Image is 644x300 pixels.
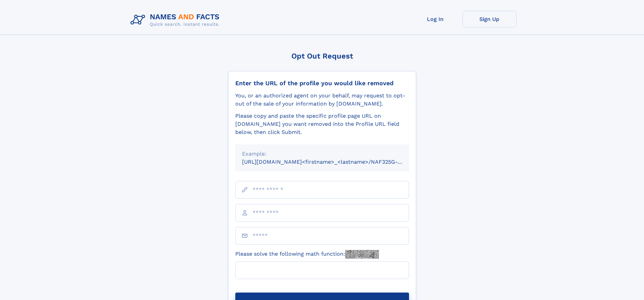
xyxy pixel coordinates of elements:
[408,11,462,27] a: Log In
[235,112,409,136] div: Please copy and paste the specific profile page URL on [DOMAIN_NAME] you want removed into the Pr...
[235,79,409,87] div: Enter the URL of the profile you would like removed
[128,11,225,29] img: Logo Names and Facts
[242,159,422,165] small: [URL][DOMAIN_NAME]<firstname>_<lastname>/NAF325G-xxxxxxxx
[235,92,409,108] div: You, or an authorized agent on your behalf, may request to opt-out of the sale of your informatio...
[242,150,402,158] div: Example:
[462,11,517,27] a: Sign Up
[235,250,379,259] label: Please solve the following math function:
[228,52,416,60] div: Opt Out Request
